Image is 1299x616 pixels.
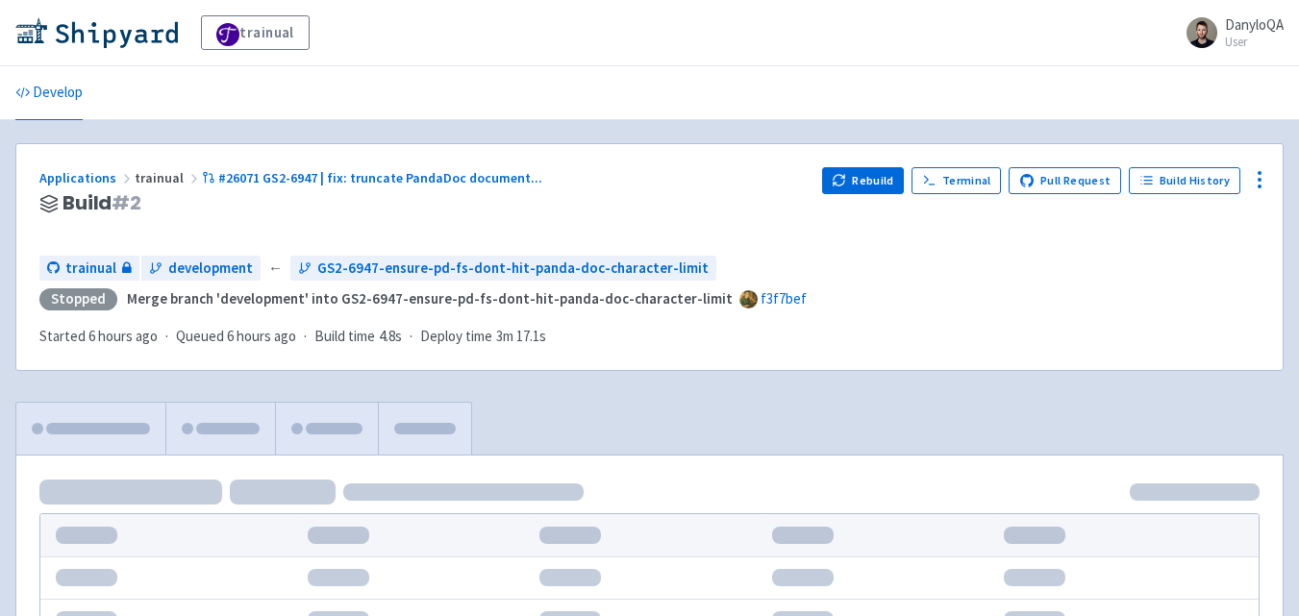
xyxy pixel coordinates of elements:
span: # 2 [112,189,141,216]
span: Build time [314,326,375,348]
img: Shipyard logo [15,17,178,48]
div: Stopped [39,288,117,310]
a: DanyloQA User [1175,17,1284,48]
div: · · · [39,326,558,348]
span: 3m 17.1s [496,326,546,348]
time: 6 hours ago [88,327,158,345]
a: Build History [1129,167,1240,194]
span: Deploy time [420,326,492,348]
span: DanyloQA [1225,15,1284,34]
a: Terminal [912,167,1001,194]
a: development [141,256,261,282]
span: Started [39,327,158,345]
span: trainual [135,169,202,186]
span: ← [268,258,283,280]
span: Queued [176,327,296,345]
a: trainual [201,15,310,50]
span: 4.8s [379,326,402,348]
span: GS2-6947-ensure-pd-fs-dont-hit-panda-doc-character-limit [317,258,709,280]
a: trainual [39,256,139,282]
a: f3f7bef [761,289,807,308]
a: Develop [15,66,83,120]
a: GS2-6947-ensure-pd-fs-dont-hit-panda-doc-character-limit [290,256,716,282]
strong: Merge branch 'development' into GS2-6947-ensure-pd-fs-dont-hit-panda-doc-character-limit [127,289,733,308]
a: Applications [39,169,135,186]
time: 6 hours ago [227,327,296,345]
a: Pull Request [1009,167,1121,194]
span: trainual [65,258,116,280]
span: development [168,258,253,280]
span: Build [62,192,141,214]
span: #26071 GS2-6947 | fix: truncate PandaDoc document ... [218,169,542,186]
small: User [1225,36,1284,48]
a: #26071 GS2-6947 | fix: truncate PandaDoc document... [202,169,545,186]
button: Rebuild [822,167,905,194]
